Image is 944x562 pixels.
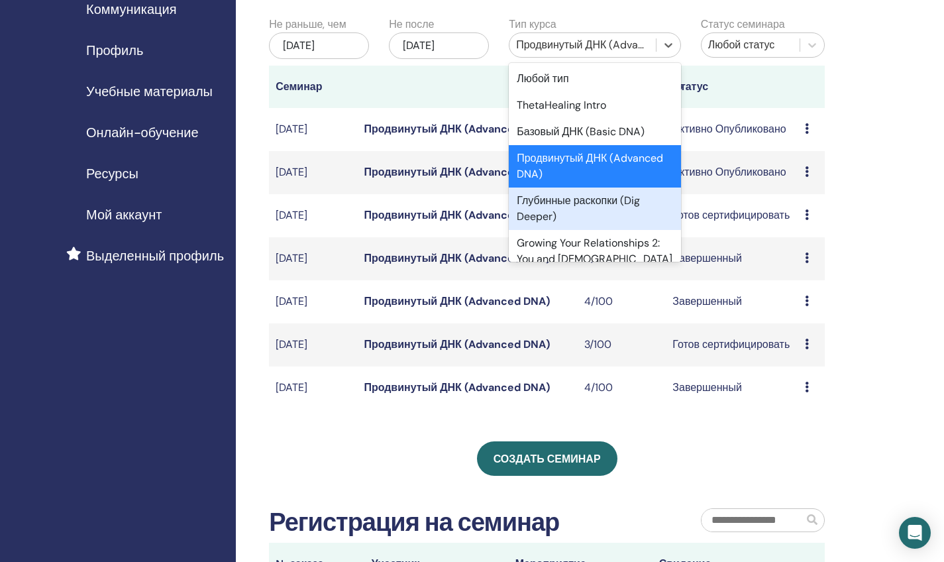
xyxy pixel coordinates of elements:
[269,32,369,59] div: [DATE]
[666,151,798,194] td: Активно Опубликовано
[364,380,549,394] a: Продвинутый ДНК (Advanced DNA)
[666,366,798,410] td: Завершенный
[578,323,666,366] td: 3/100
[578,366,666,410] td: 4/100
[86,40,143,60] span: Профиль
[269,237,357,280] td: [DATE]
[509,66,681,92] div: Любой тип
[86,123,199,142] span: Онлайн-обучение
[269,108,357,151] td: [DATE]
[666,66,798,108] th: Статус
[86,205,162,225] span: Мой аккаунт
[269,151,357,194] td: [DATE]
[269,508,559,538] h2: Регистрация на семинар
[364,251,549,265] a: Продвинутый ДНК (Advanced DNA)
[389,32,489,59] div: [DATE]
[509,17,556,32] label: Тип курса
[509,145,681,188] div: Продвинутый ДНК (Advanced DNA)
[494,452,601,466] span: Создать семинар
[509,188,681,230] div: Глубинные раскопки (Dig Deeper)
[666,237,798,280] td: Завершенный
[364,337,549,351] a: Продвинутый ДНК (Advanced DNA)
[666,108,798,151] td: Активно Опубликовано
[516,37,649,53] div: Продвинутый ДНК (Advanced DNA)
[509,230,681,272] div: Growing Your Relationships 2: You and [DEMOGRAPHIC_DATA]
[269,323,357,366] td: [DATE]
[269,17,346,32] label: Не раньше, чем
[509,119,681,145] div: Базовый ДНК (Basic DNA)
[364,122,549,136] a: Продвинутый ДНК (Advanced DNA)
[269,280,357,323] td: [DATE]
[578,280,666,323] td: 4/100
[509,92,681,119] div: ThetaHealing Intro
[364,294,549,308] a: Продвинутый ДНК (Advanced DNA)
[269,366,357,410] td: [DATE]
[86,82,213,101] span: Учебные материалы
[701,17,785,32] label: Статус семинара
[364,208,549,222] a: Продвинутый ДНК (Advanced DNA)
[86,246,224,266] span: Выделенный профиль
[708,37,793,53] div: Любой статус
[269,194,357,237] td: [DATE]
[86,164,138,184] span: Ресурсы
[666,280,798,323] td: Завершенный
[666,194,798,237] td: Готов сертифицировать
[477,441,617,476] a: Создать семинар
[269,66,357,108] th: Семинар
[364,165,549,179] a: Продвинутый ДНК (Advanced DNA)
[899,517,931,549] div: Open Intercom Messenger
[666,323,798,366] td: Готов сертифицировать
[389,17,434,32] label: Не после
